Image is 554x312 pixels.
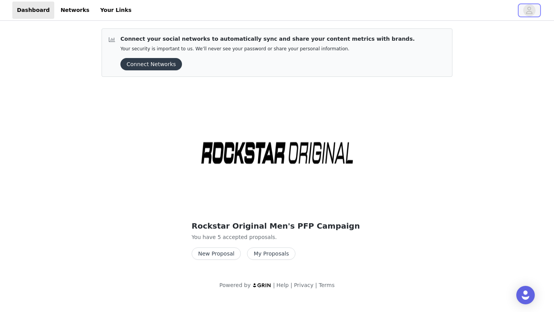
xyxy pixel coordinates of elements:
[192,247,241,260] button: New Proposal
[319,282,334,288] a: Terms
[290,282,292,288] span: |
[294,282,314,288] a: Privacy
[12,2,54,19] a: Dashboard
[273,282,275,288] span: |
[252,283,272,288] img: logo
[192,220,362,232] h2: Rockstar Original Men's PFP Campaign
[247,247,295,260] button: My Proposals
[526,4,533,17] div: avatar
[120,58,182,70] button: Connect Networks
[120,46,415,52] p: Your security is important to us. We’ll never see your password or share your personal information.
[272,234,275,240] span: s
[516,286,535,304] div: Open Intercom Messenger
[277,282,289,288] a: Help
[315,282,317,288] span: |
[192,86,362,214] img: Rockstar Original
[219,282,250,288] span: Powered by
[120,35,415,43] p: Connect your social networks to automatically sync and share your content metrics with brands.
[56,2,94,19] a: Networks
[192,233,362,241] p: You have 5 accepted proposal .
[95,2,136,19] a: Your Links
